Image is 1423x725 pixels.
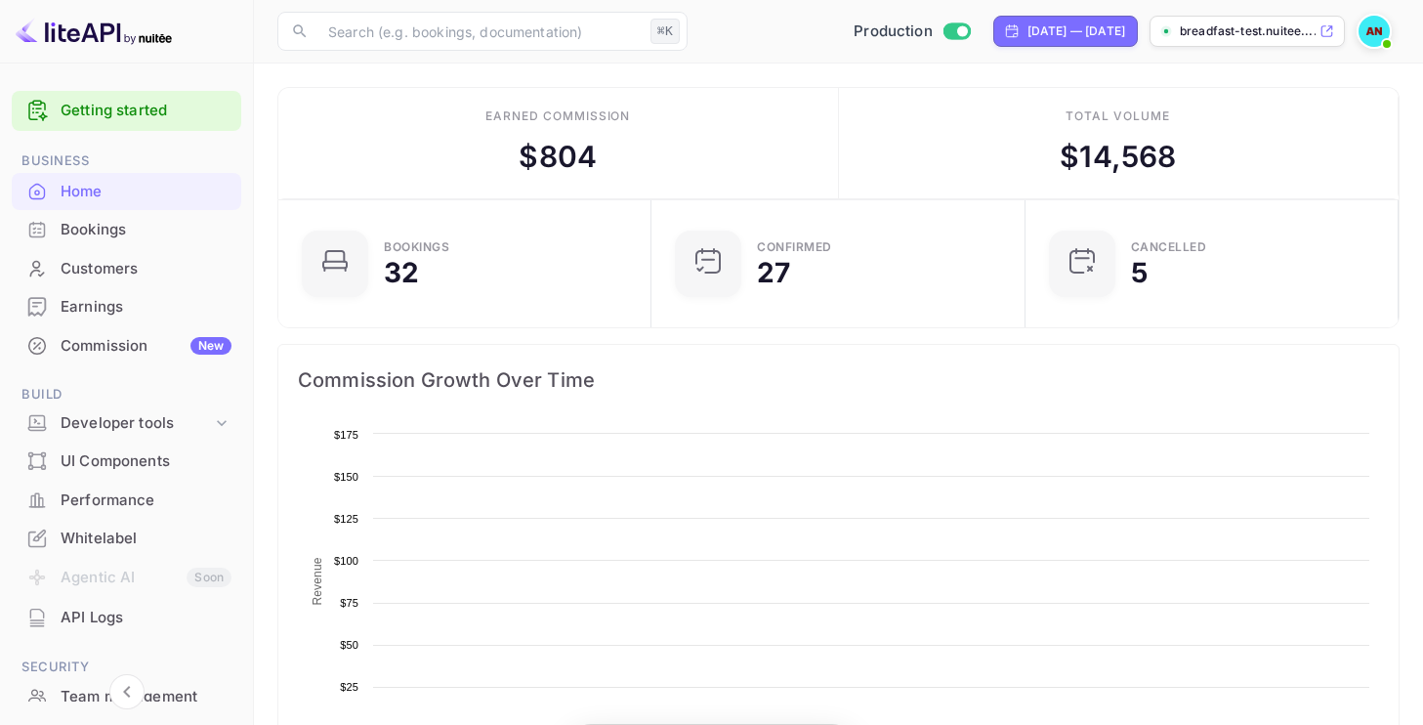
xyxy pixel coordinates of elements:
[340,597,358,609] text: $75
[61,686,231,708] div: Team management
[109,674,145,709] button: Collapse navigation
[12,406,241,441] div: Developer tools
[650,19,680,44] div: ⌘K
[1180,22,1316,40] p: breadfast-test.nuitee....
[12,657,241,678] span: Security
[12,173,241,211] div: Home
[61,528,231,550] div: Whitelabel
[334,513,358,525] text: $125
[12,150,241,172] span: Business
[757,241,832,253] div: Confirmed
[334,555,358,567] text: $100
[334,471,358,483] text: $150
[12,327,241,365] div: CommissionNew
[61,100,231,122] a: Getting started
[485,107,630,125] div: Earned commission
[340,639,358,651] text: $50
[12,678,241,716] div: Team management
[16,16,172,47] img: LiteAPI logo
[61,490,231,512] div: Performance
[1131,259,1148,286] div: 5
[61,450,231,473] div: UI Components
[190,337,231,355] div: New
[12,250,241,286] a: Customers
[334,429,358,441] text: $175
[1027,22,1125,40] div: [DATE] — [DATE]
[12,250,241,288] div: Customers
[12,599,241,635] a: API Logs
[1359,16,1390,47] img: Abdelrahman Nasef
[757,259,790,286] div: 27
[12,678,241,714] a: Team management
[311,557,324,605] text: Revenue
[61,335,231,358] div: Commission
[12,211,241,249] div: Bookings
[61,258,231,280] div: Customers
[384,259,419,286] div: 32
[854,21,933,43] span: Production
[12,211,241,247] a: Bookings
[519,135,597,179] div: $ 804
[12,482,241,518] a: Performance
[12,288,241,326] div: Earnings
[340,681,358,693] text: $25
[316,12,643,51] input: Search (e.g. bookings, documentation)
[61,412,212,435] div: Developer tools
[12,173,241,209] a: Home
[12,482,241,520] div: Performance
[1060,135,1176,179] div: $ 14,568
[61,181,231,203] div: Home
[12,91,241,131] div: Getting started
[12,384,241,405] span: Build
[12,443,241,481] div: UI Components
[846,21,978,43] div: Switch to Sandbox mode
[61,296,231,319] div: Earnings
[12,443,241,479] a: UI Components
[12,520,241,556] a: Whitelabel
[12,520,241,558] div: Whitelabel
[1131,241,1207,253] div: CANCELLED
[61,219,231,241] div: Bookings
[12,288,241,324] a: Earnings
[61,607,231,629] div: API Logs
[12,599,241,637] div: API Logs
[12,327,241,363] a: CommissionNew
[298,364,1379,396] span: Commission Growth Over Time
[1066,107,1170,125] div: Total volume
[384,241,449,253] div: Bookings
